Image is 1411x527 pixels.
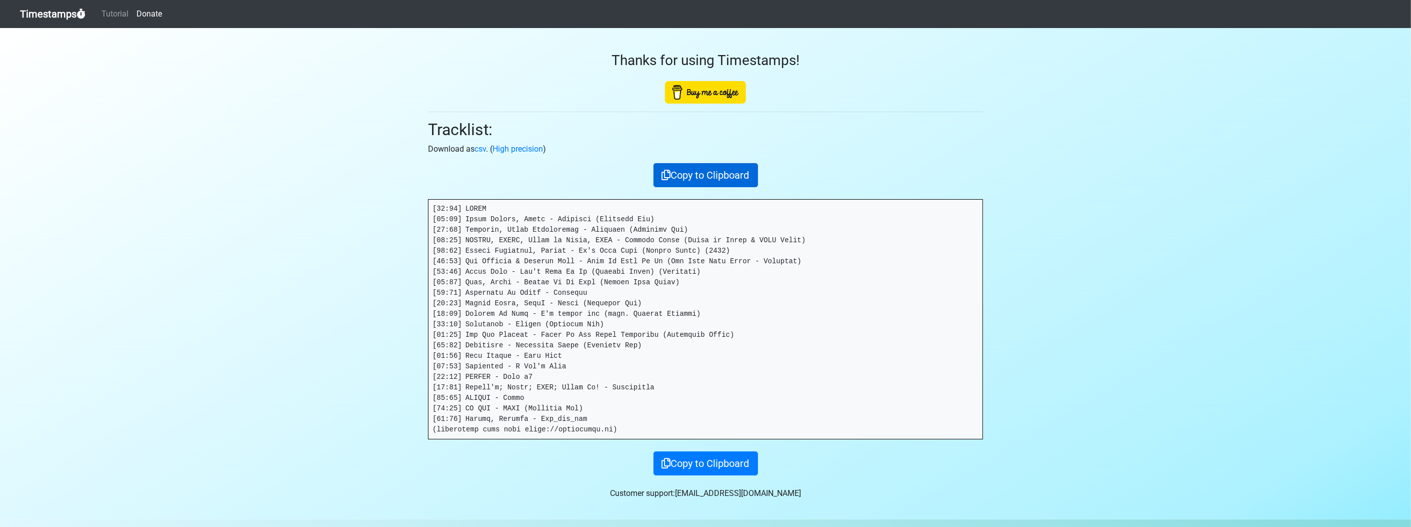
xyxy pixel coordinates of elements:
[428,52,983,69] h3: Thanks for using Timestamps!
[653,163,758,187] button: Copy to Clipboard
[20,4,85,24] a: Timestamps
[132,4,166,24] a: Donate
[428,120,983,139] h2: Tracklist:
[492,144,543,154] a: High precision
[97,4,132,24] a: Tutorial
[474,144,486,154] a: csv
[665,81,746,104] img: Buy Me A Coffee
[428,143,983,155] p: Download as . ( )
[428,200,982,439] pre: [32:94] LOREM [05:09] Ipsum Dolors, Ametc - Adipisci (Elitsedd Eiu) [27:68] Temporin, Utlab Etdol...
[653,451,758,475] button: Copy to Clipboard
